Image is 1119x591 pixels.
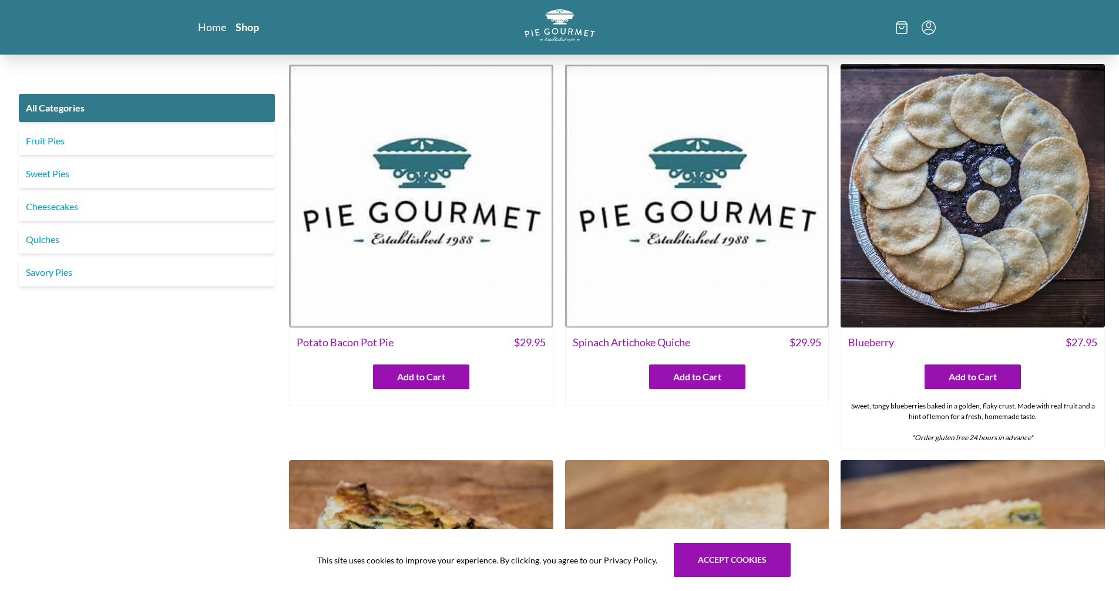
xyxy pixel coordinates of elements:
[673,370,721,384] span: Add to Cart
[922,21,936,35] button: Menu
[297,335,394,350] span: Potato Bacon Pot Pie
[1066,335,1097,350] span: $ 27.95
[649,364,745,389] button: Add to Cart
[573,335,690,350] span: Spinach Artichoke Quiche
[841,396,1104,448] div: Sweet, tangy blueberries baked in a golden, flaky crust. Made with real fruit and a hint of lemon...
[19,127,275,155] a: Fruit Pies
[19,94,275,122] a: All Categories
[19,193,275,221] a: Cheesecakes
[19,160,275,188] a: Sweet Pies
[841,64,1105,328] img: Blueberry
[525,9,595,42] img: logo
[317,554,657,566] span: This site uses cookies to improve your experience. By clicking, you agree to our Privacy Policy.
[525,9,595,45] a: Logo
[19,225,275,254] a: Quiches
[925,364,1021,389] button: Add to Cart
[674,543,791,577] button: Accept cookies
[19,258,275,286] a: Savory Pies
[514,335,546,350] span: $ 29.95
[949,370,997,384] span: Add to Cart
[397,370,445,384] span: Add to Cart
[373,364,469,389] button: Add to Cart
[289,64,553,328] img: Potato Bacon Pot Pie
[789,335,821,350] span: $ 29.95
[848,335,894,350] span: Blueberry
[912,433,1033,442] em: *Order gluten free 24 hours in advance*
[236,20,259,34] a: Shop
[198,20,226,34] a: Home
[565,64,829,328] img: Spinach Artichoke Quiche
